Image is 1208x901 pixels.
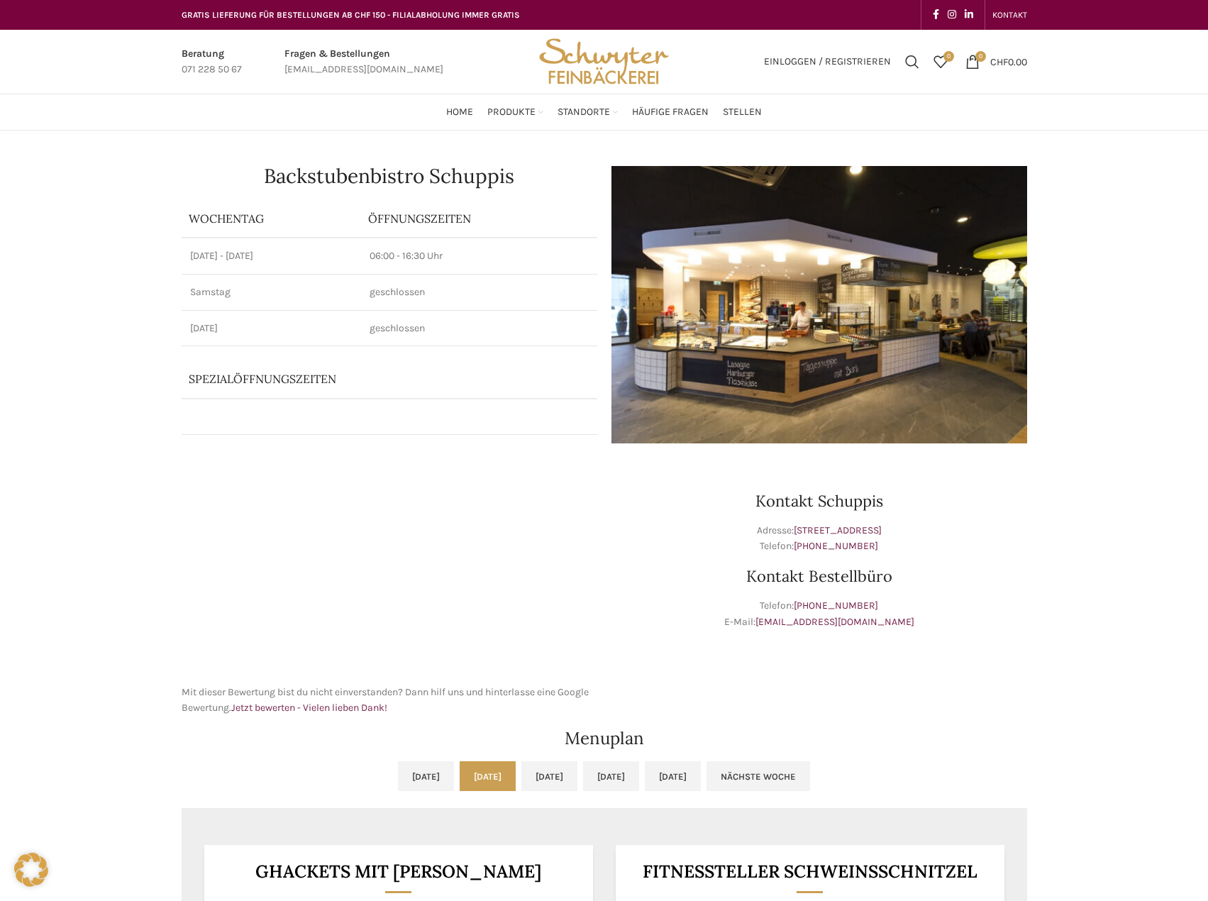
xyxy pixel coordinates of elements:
a: Nächste Woche [706,761,810,791]
a: Linkedin social link [960,5,977,25]
p: 06:00 - 16:30 Uhr [370,249,588,263]
a: [DATE] [521,761,577,791]
a: 0 CHF0.00 [958,48,1034,76]
a: Produkte [487,98,543,126]
p: ÖFFNUNGSZEITEN [368,211,589,226]
span: Häufige Fragen [632,106,709,119]
span: GRATIS LIEFERUNG FÜR BESTELLUNGEN AB CHF 150 - FILIALABHOLUNG IMMER GRATIS [182,10,520,20]
p: geschlossen [370,285,588,299]
a: [DATE] [583,761,639,791]
p: Adresse: Telefon: [611,523,1027,555]
a: 0 [926,48,955,76]
h3: Kontakt Bestellbüro [611,568,1027,584]
a: Suchen [898,48,926,76]
a: Infobox link [284,46,443,78]
a: [EMAIL_ADDRESS][DOMAIN_NAME] [755,616,914,628]
p: geschlossen [370,321,588,336]
p: Mit dieser Bewertung bist du nicht einverstanden? Dann hilf uns und hinterlasse eine Google Bewer... [182,685,597,717]
img: Bäckerei Schwyter [534,30,673,94]
p: Telefon: E-Mail: [611,598,1027,630]
a: Home [446,98,473,126]
span: Einloggen / Registrieren [764,57,891,67]
a: [DATE] [460,761,516,791]
h3: Fitnessteller Schweinsschnitzel [633,863,987,880]
h2: Menuplan [182,730,1027,747]
a: Stellen [723,98,762,126]
div: Secondary navigation [985,1,1034,29]
a: [DATE] [645,761,701,791]
p: Wochentag [189,211,355,226]
p: Samstag [190,285,353,299]
h3: Kontakt Schuppis [611,493,1027,509]
p: [DATE] [190,321,353,336]
a: [PHONE_NUMBER] [794,599,878,612]
span: Produkte [487,106,536,119]
span: KONTAKT [992,10,1027,20]
a: Infobox link [182,46,242,78]
span: Stellen [723,106,762,119]
h1: Backstubenbistro Schuppis [182,166,597,186]
a: Jetzt bewerten - Vielen lieben Dank! [231,702,387,714]
a: Facebook social link [929,5,943,25]
a: Häufige Fragen [632,98,709,126]
span: Standorte [558,106,610,119]
div: Meine Wunschliste [926,48,955,76]
span: 0 [975,51,986,62]
span: CHF [990,55,1008,67]
a: Instagram social link [943,5,960,25]
iframe: schwyter schuppis [182,458,597,670]
a: KONTAKT [992,1,1027,29]
a: Standorte [558,98,618,126]
p: Spezialöffnungszeiten [189,371,521,387]
div: Main navigation [174,98,1034,126]
span: 0 [943,51,954,62]
a: [PHONE_NUMBER] [794,540,878,552]
a: Site logo [534,55,673,67]
bdi: 0.00 [990,55,1027,67]
h3: Ghackets mit [PERSON_NAME] [221,863,575,880]
a: [STREET_ADDRESS] [794,524,882,536]
a: Einloggen / Registrieren [757,48,898,76]
span: Home [446,106,473,119]
a: [DATE] [398,761,454,791]
p: [DATE] - [DATE] [190,249,353,263]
